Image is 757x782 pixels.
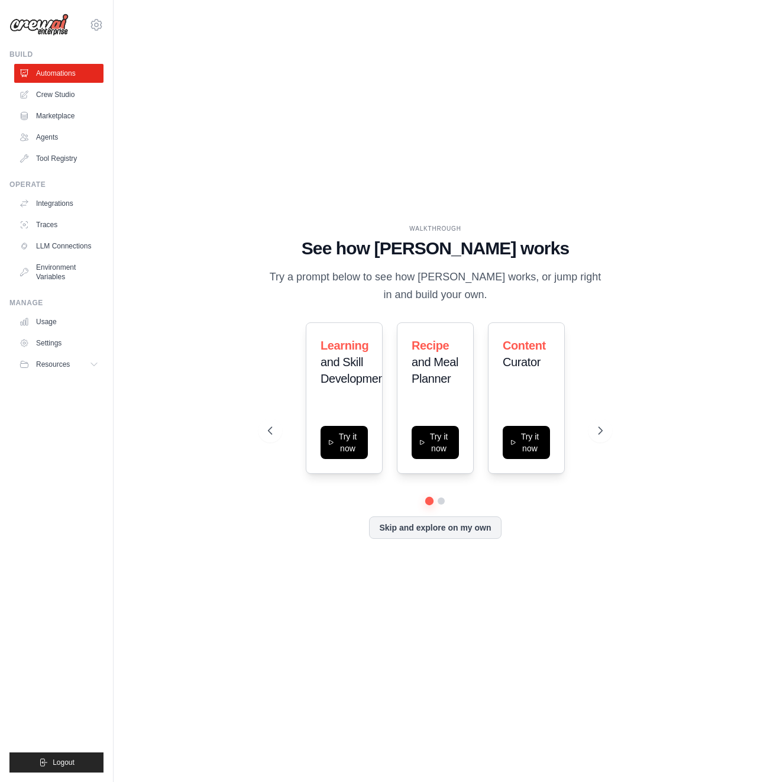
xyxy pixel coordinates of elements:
a: Integrations [14,194,103,213]
div: Manage [9,298,103,308]
img: Logo [9,14,69,36]
a: Marketplace [14,106,103,125]
a: LLM Connections [14,237,103,256]
span: Learning [321,339,368,352]
button: Logout [9,752,103,773]
div: Operate [9,180,103,189]
h1: See how [PERSON_NAME] works [268,238,603,259]
div: WALKTHROUGH [268,224,603,233]
span: and Meal Planner [412,356,458,385]
span: Resources [36,360,70,369]
span: Logout [53,758,75,767]
a: Agents [14,128,103,147]
button: Try it now [503,426,550,459]
div: Build [9,50,103,59]
a: Traces [14,215,103,234]
span: Curator [503,356,541,369]
button: Try it now [412,426,459,459]
a: Tool Registry [14,149,103,168]
p: Try a prompt below to see how [PERSON_NAME] works, or jump right in and build your own. [268,269,603,303]
button: Try it now [321,426,368,459]
span: and Skill Development [321,356,387,385]
a: Crew Studio [14,85,103,104]
a: Automations [14,64,103,83]
span: Content [503,339,546,352]
a: Settings [14,334,103,353]
a: Usage [14,312,103,331]
span: Recipe [412,339,449,352]
button: Skip and explore on my own [369,516,501,539]
a: Environment Variables [14,258,103,286]
button: Resources [14,355,103,374]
